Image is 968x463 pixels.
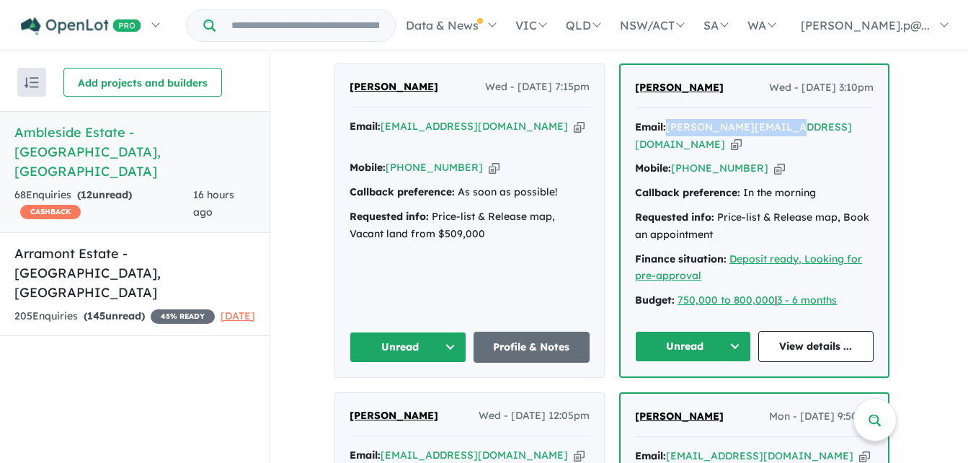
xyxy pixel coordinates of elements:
strong: Requested info: [635,211,714,224]
strong: Email: [635,120,666,133]
strong: Email: [350,449,381,462]
span: CASHBACK [20,205,81,219]
strong: Email: [350,120,381,133]
span: Wed - [DATE] 7:15pm [485,79,590,96]
span: Wed - [DATE] 3:10pm [769,79,874,97]
button: Unread [635,331,751,362]
strong: Callback preference: [350,185,455,198]
a: [PERSON_NAME][EMAIL_ADDRESS][DOMAIN_NAME] [635,120,852,151]
h5: Arramont Estate - [GEOGRAPHIC_DATA] , [GEOGRAPHIC_DATA] [14,244,255,302]
a: [PERSON_NAME] [350,79,438,96]
strong: Budget: [635,294,675,307]
a: [EMAIL_ADDRESS][DOMAIN_NAME] [381,120,568,133]
div: Price-list & Release map, Vacant land from $509,000 [350,208,590,243]
div: 68 Enquir ies [14,187,193,221]
span: 145 [87,309,105,322]
a: [EMAIL_ADDRESS][DOMAIN_NAME] [381,449,568,462]
span: [PERSON_NAME] [635,81,724,94]
a: [PERSON_NAME] [350,407,438,425]
strong: ( unread) [84,309,145,322]
strong: ( unread) [77,188,132,201]
span: [PERSON_NAME].p@... [801,18,930,32]
button: Add projects and builders [63,68,222,97]
h5: Ambleside Estate - [GEOGRAPHIC_DATA] , [GEOGRAPHIC_DATA] [14,123,255,181]
button: Copy [574,119,585,134]
a: 750,000 to 800,000 [678,294,775,307]
strong: Finance situation: [635,252,727,265]
a: [PERSON_NAME] [635,79,724,97]
strong: Mobile: [350,161,386,174]
span: 45 % READY [151,309,215,324]
a: Deposit ready, Looking for pre-approval [635,252,862,283]
span: [PERSON_NAME] [350,409,438,422]
a: [PHONE_NUMBER] [386,161,483,174]
strong: Email: [635,449,666,462]
img: sort.svg [25,77,39,88]
a: [PERSON_NAME] [635,408,724,425]
strong: Mobile: [635,162,671,175]
span: [DATE] [221,309,255,322]
img: Openlot PRO Logo White [21,17,141,35]
a: [PHONE_NUMBER] [671,162,768,175]
span: 12 [81,188,92,201]
div: Price-list & Release map, Book an appointment [635,209,874,244]
div: 205 Enquir ies [14,308,215,325]
a: 3 - 6 months [777,294,837,307]
a: Profile & Notes [474,332,590,363]
button: Copy [574,448,585,463]
button: Copy [774,161,785,176]
a: View details ... [758,331,874,362]
span: [PERSON_NAME] [635,410,724,423]
button: Unread [350,332,466,363]
span: Mon - [DATE] 9:50pm [769,408,874,425]
button: Copy [731,137,742,152]
div: As soon as possible! [350,184,590,201]
span: 16 hours ago [193,188,234,219]
div: In the morning [635,185,874,202]
div: | [635,292,874,309]
a: [EMAIL_ADDRESS][DOMAIN_NAME] [666,449,853,462]
input: Try estate name, suburb, builder or developer [218,10,392,41]
button: Copy [489,160,499,175]
strong: Requested info: [350,210,429,223]
strong: Callback preference: [635,186,740,199]
span: Wed - [DATE] 12:05pm [479,407,590,425]
span: [PERSON_NAME] [350,80,438,93]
